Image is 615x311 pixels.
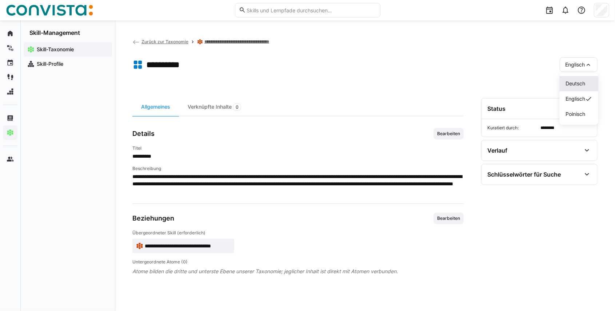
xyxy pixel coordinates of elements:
[132,259,464,265] h4: Untergeordnete Atome (0)
[565,61,585,68] span: Englisch
[566,95,585,102] span: Englisch
[132,166,464,171] h4: Beschreibung
[487,147,507,154] div: Verlauf
[132,268,464,275] span: Atome bilden die dritte und unterste Ebene unserer Taxonomie; jeglicher Inhalt ist direkt mit Ato...
[132,130,155,138] h3: Details
[487,171,561,178] div: Schlüsselwörter für Suche
[566,110,585,118] span: Polnisch
[132,214,174,222] h3: Beziehungen
[179,98,250,116] div: Verknüpfte Inhalte
[434,213,464,224] button: Bearbeiten
[434,128,464,140] button: Bearbeiten
[141,39,188,44] span: Zurück zur Taxonomie
[132,145,464,151] h4: Titel
[246,7,376,13] input: Skills und Lernpfade durchsuchen…
[436,215,461,221] span: Bearbeiten
[132,39,188,44] a: Zurück zur Taxonomie
[132,230,464,236] h4: Übergeordneter Skill (erforderlich)
[487,125,538,131] span: Kuratiert durch:
[487,105,506,112] div: Status
[236,104,239,110] span: 0
[132,98,179,116] div: Allgemeines
[566,80,585,87] span: Deutsch
[436,131,461,137] span: Bearbeiten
